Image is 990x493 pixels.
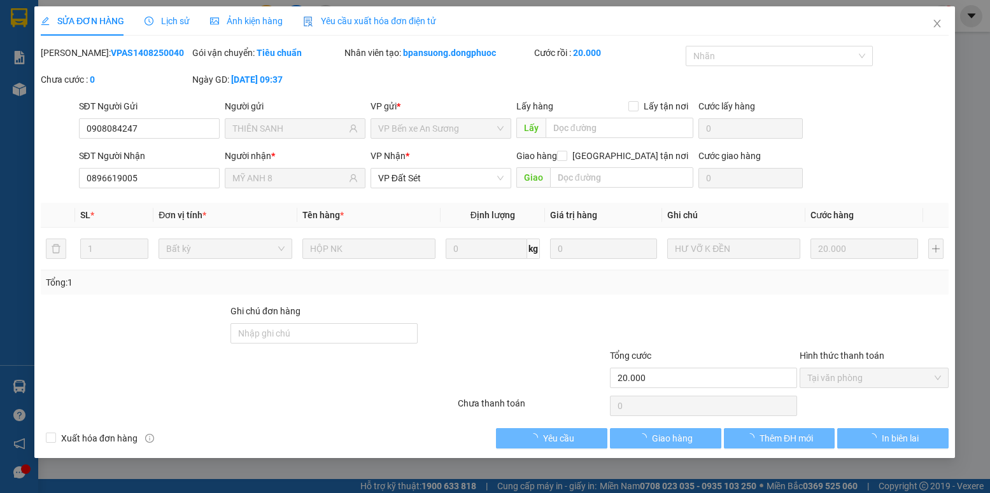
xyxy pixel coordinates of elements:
b: bpansuong.dongphuoc [403,48,496,58]
span: picture [211,17,220,25]
input: Dọc đường [546,118,693,138]
div: [PERSON_NAME]: [41,46,190,60]
input: VD: Bàn, Ghế [302,239,435,259]
button: delete [46,239,66,259]
img: icon [304,17,314,27]
div: Người nhận [225,149,365,163]
span: loading [529,433,543,442]
span: Cước hàng [811,210,854,220]
b: 0 [90,74,95,85]
span: In biên lai [882,431,919,445]
span: VP Đất Sét [378,169,504,188]
span: Yêu cầu xuất hóa đơn điện tử [304,16,437,26]
div: VP gửi [371,99,511,113]
button: Giao hàng [610,428,721,448]
span: Tại văn phòng [807,368,941,387]
span: Giao hàng [653,431,693,445]
span: Xuất hóa đơn hàng [56,431,143,445]
label: Cước giao hàng [699,151,761,161]
span: user [349,174,358,183]
div: Tổng: 1 [46,275,383,289]
div: Người gửi [225,99,365,113]
label: Hình thức thanh toán [800,351,884,361]
button: plus [928,239,944,259]
span: edit [41,17,50,25]
label: Ghi chú đơn hàng [230,306,301,316]
input: 0 [550,239,657,259]
b: Tiêu chuẩn [257,48,302,58]
span: Yêu cầu [543,431,574,445]
b: 20.000 [573,48,601,58]
div: SĐT Người Nhận [79,149,220,163]
span: [GEOGRAPHIC_DATA] tận nơi [568,149,694,163]
button: Close [920,6,956,42]
div: Chưa cước : [41,73,190,87]
button: Thêm ĐH mới [724,428,835,448]
span: VP Nhận [371,151,406,161]
div: Gói vận chuyển: [193,46,342,60]
span: Thêm ĐH mới [760,431,813,445]
b: [DATE] 09:37 [232,74,283,85]
input: Ghi chú đơn hàng [230,323,418,344]
span: loading [868,433,882,442]
span: Lấy tận nơi [639,99,694,113]
input: Tên người nhận [232,171,346,185]
div: Cước rồi : [534,46,683,60]
span: SỬA ĐƠN HÀNG [41,16,124,26]
span: Ảnh kiện hàng [211,16,283,26]
span: Tổng cước [610,351,651,361]
span: Giá trị hàng [550,210,597,220]
div: Ngày GD: [193,73,342,87]
span: info-circle [145,434,154,443]
span: Tên hàng [302,210,344,220]
span: kg [527,239,540,259]
span: Giao [516,167,550,188]
input: Ghi Chú [668,239,801,259]
input: Cước giao hàng [699,168,803,188]
span: loading [639,433,653,442]
span: Đơn vị tính [159,210,207,220]
span: user [349,124,358,133]
span: loading [746,433,760,442]
span: VP Bến xe An Sương [378,119,504,138]
span: SL [81,210,91,220]
label: Cước lấy hàng [699,101,756,111]
span: clock-circle [145,17,154,25]
button: In biên lai [838,428,949,448]
button: Yêu cầu [497,428,608,448]
span: Lịch sử [145,16,190,26]
div: SĐT Người Gửi [79,99,220,113]
th: Ghi chú [663,203,806,228]
input: Tên người gửi [232,122,346,135]
input: 0 [811,239,918,259]
span: Bất kỳ [167,239,285,258]
input: Cước lấy hàng [699,118,803,139]
span: Lấy hàng [516,101,553,111]
div: Nhân viên tạo: [344,46,532,60]
span: close [933,18,943,29]
div: Chưa thanh toán [457,396,609,419]
span: Giao hàng [516,151,557,161]
span: Định lượng [470,210,515,220]
b: VPAS1408250040 [111,48,184,58]
input: Dọc đường [550,167,693,188]
span: Lấy [516,118,546,138]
